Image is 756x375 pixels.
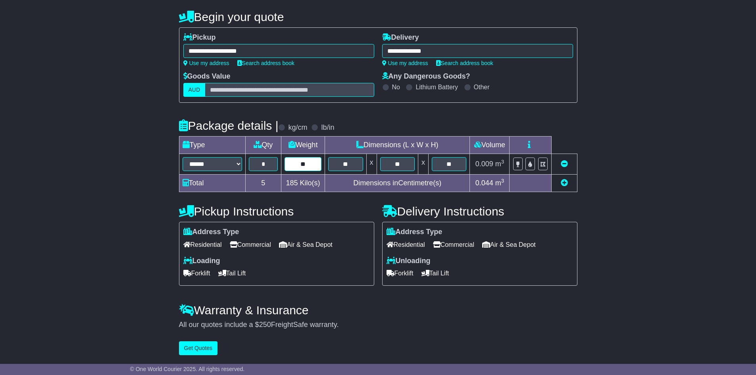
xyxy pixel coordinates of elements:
label: Other [474,83,490,91]
label: Unloading [387,257,431,265]
span: Air & Sea Depot [279,238,333,251]
td: Dimensions in Centimetre(s) [325,175,470,192]
span: Commercial [433,238,474,251]
td: x [418,154,428,175]
button: Get Quotes [179,341,218,355]
label: Lithium Battery [416,83,458,91]
h4: Begin your quote [179,10,577,23]
span: Commercial [230,238,271,251]
div: Domain Overview [30,47,71,52]
label: lb/in [321,123,334,132]
td: Volume [470,137,510,154]
td: x [366,154,377,175]
label: kg/cm [288,123,307,132]
label: Address Type [183,228,239,237]
img: logo_orange.svg [13,13,19,19]
h4: Pickup Instructions [179,205,374,218]
label: Loading [183,257,220,265]
span: © One World Courier 2025. All rights reserved. [130,366,245,372]
td: Qty [245,137,281,154]
span: Tail Lift [421,267,449,279]
h4: Warranty & Insurance [179,304,577,317]
a: Use my address [382,60,428,66]
td: Total [179,175,245,192]
span: Forklift [183,267,210,279]
img: website_grey.svg [13,21,19,27]
td: Dimensions (L x W x H) [325,137,470,154]
a: Search address book [436,60,493,66]
td: Weight [281,137,325,154]
a: Remove this item [561,160,568,168]
h4: Package details | [179,119,279,132]
label: Goods Value [183,72,231,81]
div: All our quotes include a $ FreightSafe warranty. [179,321,577,329]
sup: 3 [501,178,504,184]
label: AUD [183,83,206,97]
span: 0.044 [475,179,493,187]
span: Tail Lift [218,267,246,279]
label: No [392,83,400,91]
span: 185 [286,179,298,187]
div: Keywords by Traffic [88,47,134,52]
label: Delivery [382,33,419,42]
a: Add new item [561,179,568,187]
sup: 3 [501,159,504,165]
img: tab_keywords_by_traffic_grey.svg [79,46,85,52]
label: Pickup [183,33,216,42]
div: v 4.0.25 [22,13,39,19]
span: 0.009 [475,160,493,168]
h4: Delivery Instructions [382,205,577,218]
span: Residential [387,238,425,251]
span: Residential [183,238,222,251]
td: 5 [245,175,281,192]
span: m [495,179,504,187]
td: Kilo(s) [281,175,325,192]
label: Address Type [387,228,442,237]
label: Any Dangerous Goods? [382,72,470,81]
a: Use my address [183,60,229,66]
span: Forklift [387,267,414,279]
a: Search address book [237,60,294,66]
span: m [495,160,504,168]
div: Domain: [DOMAIN_NAME] [21,21,87,27]
span: Air & Sea Depot [482,238,536,251]
td: Type [179,137,245,154]
span: 250 [259,321,271,329]
img: tab_domain_overview_orange.svg [21,46,28,52]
